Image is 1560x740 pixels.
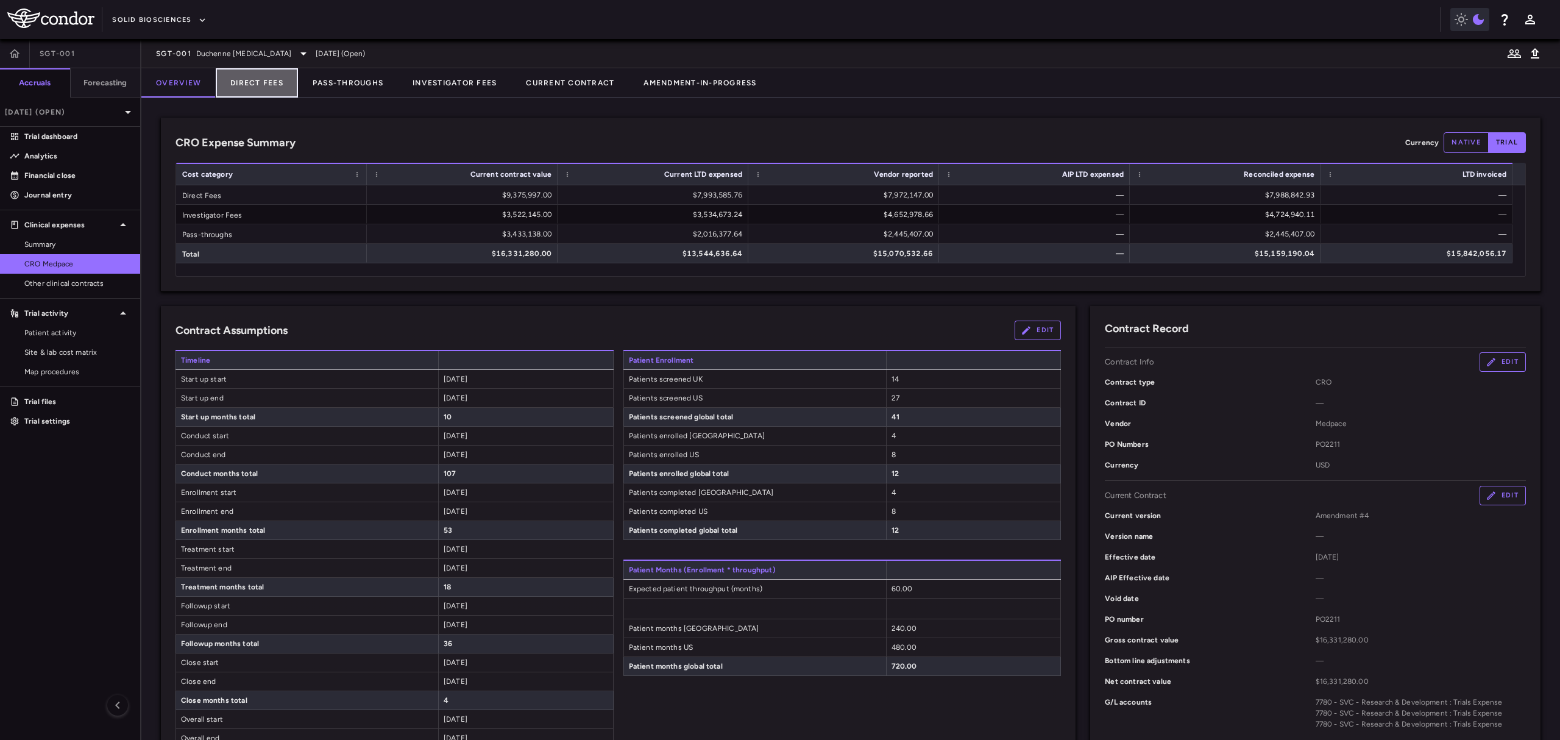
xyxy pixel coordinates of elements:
span: Conduct start [176,427,438,445]
span: 14 [892,375,899,383]
span: Patient months [GEOGRAPHIC_DATA] [624,619,886,638]
div: 7780 - SVC - Research & Development : Trials Expense [1316,708,1526,719]
div: — [950,205,1124,224]
p: Clinical expenses [24,219,116,230]
span: Summary [24,239,130,250]
span: Amendment #4 [1316,510,1526,521]
div: — [950,244,1124,263]
span: 18 [444,583,451,591]
span: Map procedures [24,366,130,377]
span: Patient months global total [624,657,886,675]
span: Site & lab cost matrix [24,347,130,358]
p: Analytics [24,151,130,162]
span: Patient Enrollment [623,351,886,369]
span: [DATE] [444,677,467,686]
p: Effective date [1105,552,1315,563]
p: PO Numbers [1105,439,1315,450]
div: Total [176,244,367,263]
span: Treatment end [176,559,438,577]
p: Financial close [24,170,130,181]
div: $2,016,377.64 [569,224,742,244]
span: 8 [892,507,896,516]
span: Patients completed [GEOGRAPHIC_DATA] [624,483,886,502]
span: 4 [892,432,896,440]
p: Currency [1405,137,1439,148]
p: Current Contract [1105,490,1166,501]
h6: CRO Expense Summary [175,135,296,151]
div: $13,544,636.64 [569,244,742,263]
span: Patients screened US [624,389,886,407]
div: $7,988,842.93 [1141,185,1314,205]
h6: Forecasting [83,77,127,88]
p: Trial activity [24,308,116,319]
span: Other clinical contracts [24,278,130,289]
div: $15,842,056.17 [1331,244,1506,263]
button: Edit [1480,486,1526,505]
button: Edit [1480,352,1526,372]
div: $7,972,147.00 [759,185,933,205]
span: Patient Months (Enrollment * throughput) [623,561,886,579]
span: Current LTD expensed [664,170,742,179]
span: 27 [892,394,899,402]
span: USD [1316,460,1526,471]
span: Enrollment end [176,502,438,521]
span: 240.00 [892,624,917,633]
span: Enrollment start [176,483,438,502]
span: Close end [176,672,438,691]
p: Contract ID [1105,397,1315,408]
button: Pass-Throughs [298,68,398,98]
div: $3,522,145.00 [378,205,551,224]
span: Patients enrolled [GEOGRAPHIC_DATA] [624,427,886,445]
span: Patients completed US [624,502,886,521]
span: Patients enrolled global total [624,464,886,483]
img: logo-full-white-CZ_4VhJt.svg [7,9,94,28]
span: [DATE] [444,545,467,553]
span: Vendor reported [874,170,933,179]
span: 10 [444,413,452,421]
h6: Contract Record [1105,321,1189,337]
span: Start up end [176,389,438,407]
span: Timeline [175,351,438,369]
span: Start up months total [176,408,438,426]
span: [DATE] [444,488,467,497]
span: 480.00 [892,643,917,652]
span: Followup months total [176,635,438,653]
span: [DATE] [444,450,467,459]
span: [DATE] (Open) [316,48,365,59]
span: Patient months US [624,638,886,656]
span: CRO [1316,377,1526,388]
span: Patients screened UK [624,370,886,388]
button: Investigator Fees [398,68,511,98]
span: Close months total [176,691,438,710]
span: Followup start [176,597,438,615]
span: [DATE] [444,621,467,629]
span: [DATE] [444,564,467,572]
span: Reconciled expense [1244,170,1314,179]
p: Gross contract value [1105,635,1315,646]
span: — [1316,572,1526,583]
button: native [1444,132,1489,153]
h6: Accruals [19,77,51,88]
div: $15,159,190.04 [1141,244,1314,263]
span: — [1316,531,1526,542]
div: $4,724,940.11 [1141,205,1314,224]
span: Conduct end [176,446,438,464]
span: [DATE] [444,507,467,516]
span: Treatment start [176,540,438,558]
div: Pass-throughs [176,224,367,243]
span: [DATE] [444,375,467,383]
p: Currency [1105,460,1315,471]
p: [DATE] (Open) [5,107,121,118]
span: Patients enrolled US [624,446,886,464]
p: Contract Info [1105,357,1154,368]
span: Enrollment months total [176,521,438,539]
div: 7780 - SVC - Research & Development : Trials Expense [1316,697,1526,708]
button: Current Contract [511,68,629,98]
button: Amendment-In-Progress [629,68,771,98]
span: Current contract value [470,170,551,179]
span: 53 [444,526,452,535]
div: — [950,185,1124,205]
span: PO2211 [1316,439,1526,450]
span: $16,331,280.00 [1316,676,1526,687]
span: Start up start [176,370,438,388]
